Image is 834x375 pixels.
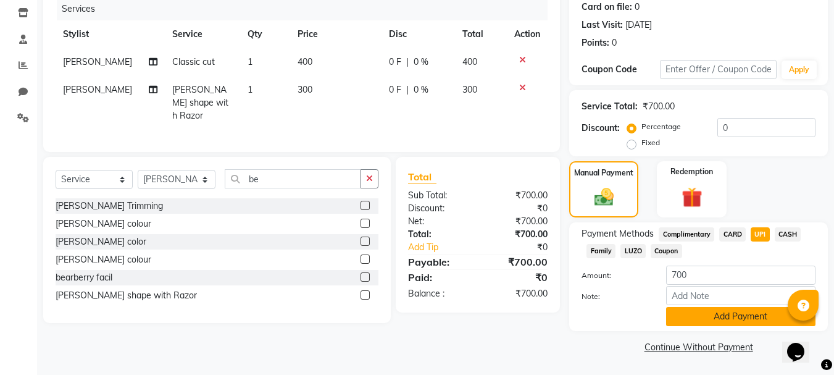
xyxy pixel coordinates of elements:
[225,169,361,188] input: Search or Scan
[56,217,151,230] div: [PERSON_NAME] colour
[582,122,620,135] div: Discount:
[666,307,815,326] button: Add Payment
[643,100,675,113] div: ₹700.00
[582,1,632,14] div: Card on file:
[782,326,822,363] iframe: chat widget
[56,253,151,266] div: [PERSON_NAME] colour
[478,287,557,300] div: ₹700.00
[775,227,801,242] span: CASH
[582,227,654,240] span: Payment Methods
[572,291,656,302] label: Note:
[172,84,228,121] span: [PERSON_NAME] shape with Razor
[660,60,777,79] input: Enter Offer / Coupon Code
[491,241,557,254] div: ₹0
[462,84,477,95] span: 300
[165,20,240,48] th: Service
[582,19,623,32] div: Last Visit:
[462,56,477,67] span: 400
[56,20,165,48] th: Stylist
[666,266,815,285] input: Amount
[240,20,290,48] th: Qty
[478,270,557,285] div: ₹0
[659,227,714,242] span: Complimentary
[670,166,713,177] label: Redemption
[406,83,409,96] span: |
[751,227,770,242] span: UPI
[641,137,660,148] label: Fixed
[389,83,401,96] span: 0 F
[641,121,681,132] label: Percentage
[63,56,132,67] span: [PERSON_NAME]
[399,228,478,241] div: Total:
[389,56,401,69] span: 0 F
[56,235,146,248] div: [PERSON_NAME] color
[719,227,746,242] span: CARD
[620,244,646,258] span: LUZO
[399,287,478,300] div: Balance :
[666,286,815,305] input: Add Note
[582,100,638,113] div: Service Total:
[478,202,557,215] div: ₹0
[248,56,252,67] span: 1
[382,20,455,48] th: Disc
[406,56,409,69] span: |
[675,185,709,210] img: _gift.svg
[582,36,609,49] div: Points:
[635,1,640,14] div: 0
[572,341,825,354] a: Continue Without Payment
[612,36,617,49] div: 0
[399,189,478,202] div: Sub Total:
[56,200,163,213] div: [PERSON_NAME] Trimming
[172,56,215,67] span: Classic cut
[298,84,312,95] span: 300
[588,186,620,208] img: _cash.svg
[478,189,557,202] div: ₹700.00
[56,271,112,284] div: bearberry facil
[63,84,132,95] span: [PERSON_NAME]
[651,244,682,258] span: Coupon
[414,83,428,96] span: 0 %
[455,20,507,48] th: Total
[586,244,615,258] span: Family
[399,255,478,269] div: Payable:
[399,270,478,285] div: Paid:
[572,270,656,281] label: Amount:
[582,63,659,76] div: Coupon Code
[298,56,312,67] span: 400
[290,20,382,48] th: Price
[399,202,478,215] div: Discount:
[399,215,478,228] div: Net:
[248,84,252,95] span: 1
[478,255,557,269] div: ₹700.00
[399,241,491,254] a: Add Tip
[625,19,652,32] div: [DATE]
[408,171,436,183] span: Total
[478,228,557,241] div: ₹700.00
[507,20,548,48] th: Action
[782,61,817,79] button: Apply
[478,215,557,228] div: ₹700.00
[56,289,197,302] div: [PERSON_NAME] shape with Razor
[574,167,633,179] label: Manual Payment
[414,56,428,69] span: 0 %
